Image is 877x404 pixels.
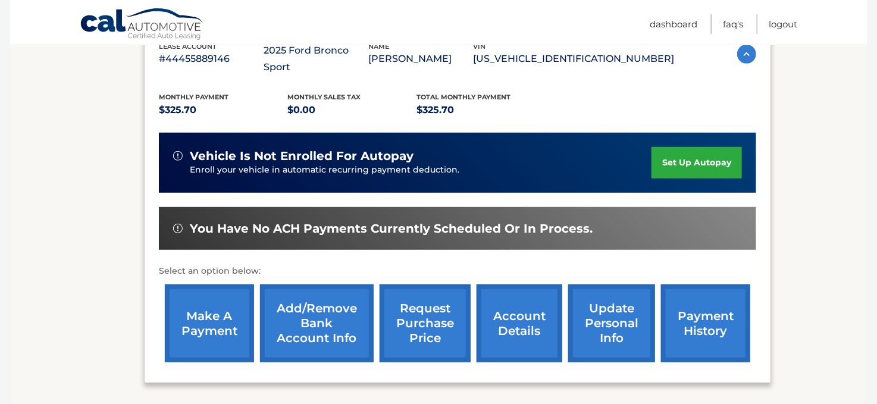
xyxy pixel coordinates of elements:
[650,14,697,34] a: Dashboard
[416,93,510,101] span: Total Monthly Payment
[416,102,546,118] p: $325.70
[159,42,217,51] span: lease account
[368,51,473,67] p: [PERSON_NAME]
[159,51,264,67] p: #44455889146
[190,221,593,236] span: You have no ACH payments currently scheduled or in process.
[473,51,674,67] p: [US_VEHICLE_IDENTIFICATION_NUMBER]
[568,284,655,362] a: update personal info
[190,149,414,164] span: vehicle is not enrolled for autopay
[173,151,183,161] img: alert-white.svg
[380,284,471,362] a: request purchase price
[264,42,368,76] p: 2025 Ford Bronco Sport
[159,93,228,101] span: Monthly Payment
[723,14,743,34] a: FAQ's
[165,284,254,362] a: make a payment
[737,45,756,64] img: accordion-active.svg
[368,42,389,51] span: name
[260,284,374,362] a: Add/Remove bank account info
[159,102,288,118] p: $325.70
[477,284,562,362] a: account details
[473,42,486,51] span: vin
[288,93,361,101] span: Monthly sales Tax
[769,14,797,34] a: Logout
[173,224,183,233] img: alert-white.svg
[652,147,742,178] a: set up autopay
[80,8,205,42] a: Cal Automotive
[288,102,417,118] p: $0.00
[661,284,750,362] a: payment history
[190,164,652,177] p: Enroll your vehicle in automatic recurring payment deduction.
[159,264,756,278] p: Select an option below:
